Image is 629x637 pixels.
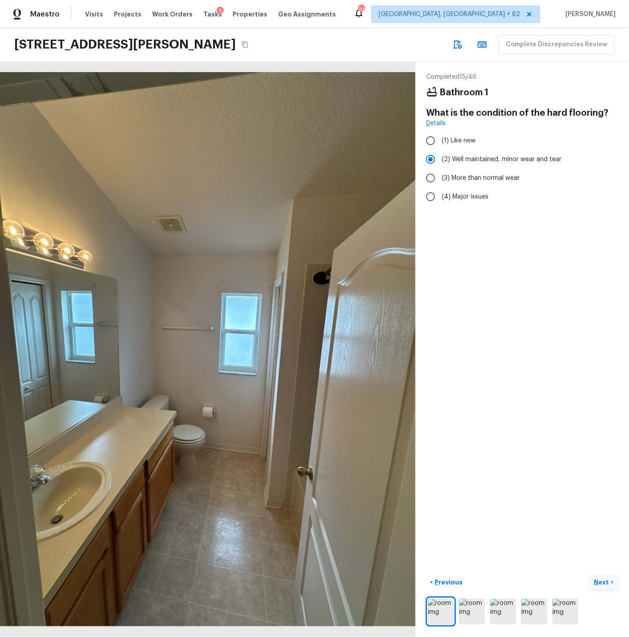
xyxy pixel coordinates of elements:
span: Tasks [203,11,222,17]
p: Completed 15 / 46 [426,73,618,81]
span: (3) More than normal wear [442,174,520,183]
p: Previous [433,578,463,587]
span: (4) Major issues [442,192,488,201]
span: [PERSON_NAME] [562,10,616,19]
img: room img [428,599,454,625]
span: Visits [85,10,103,19]
button: <Previous [426,575,466,590]
span: Maestro [30,10,60,19]
h4: Bathroom 1 [439,87,488,98]
img: room img [459,599,485,625]
span: Projects [114,10,141,19]
span: Geo Assignments [278,10,336,19]
a: Details [426,119,446,128]
span: Work Orders [152,10,193,19]
h4: What is the condition of the hard flooring? [426,107,618,119]
button: Next> [590,575,618,590]
img: room img [490,599,516,625]
div: 1 [217,7,224,16]
h2: [STREET_ADDRESS][PERSON_NAME] [14,37,236,53]
span: Properties [233,10,267,19]
span: (2) Well maintained, minor wear and tear [442,155,561,164]
img: room img [521,599,547,625]
img: room img [552,599,578,625]
span: (1) Like new [442,136,476,145]
p: Next [594,578,611,587]
div: 703 [358,5,364,14]
button: Copy Address [239,39,251,50]
span: [GEOGRAPHIC_DATA], [GEOGRAPHIC_DATA] + 62 [379,10,520,19]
